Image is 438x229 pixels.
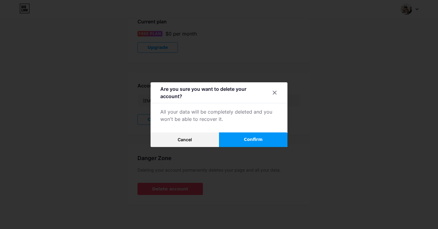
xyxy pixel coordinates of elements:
[219,132,287,147] button: Confirm
[151,132,219,147] button: Cancel
[160,85,269,100] div: Are you sure you want to delete your account?
[244,136,263,143] span: Confirm
[160,108,278,123] div: All your data will be completely deleted and you won't be able to recover it.
[178,137,192,142] span: Cancel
